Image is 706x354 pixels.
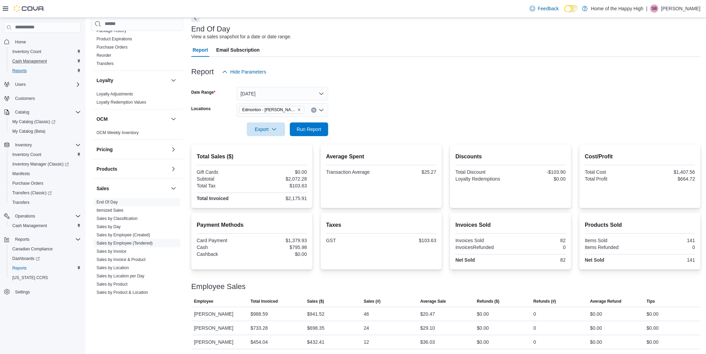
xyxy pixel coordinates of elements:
[251,122,281,136] span: Export
[97,265,129,271] span: Sales by Location
[652,4,657,13] span: SB
[646,4,647,13] p: |
[97,77,113,84] h3: Loyalty
[585,238,639,243] div: Items Sold
[97,37,132,41] a: Product Expirations
[10,170,33,178] a: Manifests
[1,93,84,103] button: Customers
[7,263,84,273] button: Reports
[455,169,509,175] div: Total Discount
[97,185,109,192] h3: Sales
[12,141,81,149] span: Inventory
[97,282,128,287] a: Sales by Product
[12,108,81,116] span: Catalog
[12,161,69,167] span: Inventory Manager (Classic)
[591,4,643,13] p: Home of the Happy High
[12,246,53,252] span: Canadian Compliance
[7,254,84,263] a: Dashboards
[253,183,307,188] div: $103.63
[10,170,81,178] span: Manifests
[538,5,559,12] span: Feedback
[585,257,604,263] strong: Net Sold
[169,115,178,123] button: OCM
[10,245,55,253] a: Canadian Compliance
[197,238,251,243] div: Card Payment
[97,116,108,122] h3: OCM
[15,142,32,148] span: Inventory
[7,188,84,198] a: Transfers (Classic)
[477,338,489,346] div: $0.00
[97,61,114,66] a: Transfers
[193,43,208,57] span: Report
[1,140,84,150] button: Inventory
[91,90,183,109] div: Loyalty
[477,324,489,332] div: $0.00
[169,76,178,84] button: Loyalty
[253,176,307,182] div: $2,072.28
[590,324,602,332] div: $0.00
[12,223,47,228] span: Cash Management
[585,176,639,182] div: Total Profit
[97,290,148,295] span: Sales by Product & Location
[7,66,84,76] button: Reports
[10,254,42,263] a: Dashboards
[512,169,566,175] div: -$103.90
[7,56,84,66] button: Cash Management
[1,287,84,297] button: Settings
[191,90,216,95] label: Date Range
[97,28,126,34] span: Package History
[97,77,168,84] button: Loyalty
[12,265,27,271] span: Reports
[197,196,229,201] strong: Total Invoiced
[10,274,51,282] a: [US_STATE] CCRS
[197,245,251,250] div: Cash
[251,324,268,332] div: $733.28
[12,141,35,149] button: Inventory
[383,169,436,175] div: $25.27
[97,28,126,33] a: Package History
[10,254,81,263] span: Dashboards
[647,310,659,318] div: $0.00
[97,240,153,246] span: Sales by Employee (Tendered)
[15,213,35,219] span: Operations
[97,281,128,287] span: Sales by Product
[10,264,81,272] span: Reports
[10,264,29,272] a: Reports
[1,37,84,47] button: Home
[12,171,30,176] span: Manifests
[242,106,296,113] span: Edmonton - [PERSON_NAME] Way - Fire & Flower
[290,122,328,136] button: Run Report
[12,49,41,54] span: Inventory Count
[641,169,695,175] div: $1,407.56
[12,288,33,296] a: Settings
[527,2,562,15] a: Feedback
[12,212,38,220] button: Operations
[97,274,144,278] a: Sales by Location per Day
[7,117,84,127] a: My Catalog (Classic)
[15,96,35,101] span: Customers
[10,189,81,197] span: Transfers (Classic)
[97,100,146,105] a: Loyalty Redemption Values
[319,107,324,113] button: Open list of options
[12,152,41,157] span: Inventory Count
[590,338,602,346] div: $0.00
[97,249,126,254] a: Sales by Invoice
[383,238,436,243] div: $103.63
[253,251,307,257] div: $0.00
[7,47,84,56] button: Inventory Count
[7,127,84,136] button: My Catalog (Beta)
[97,185,168,192] button: Sales
[12,212,81,220] span: Operations
[191,33,292,40] div: View a sales snapshot for a date or date range.
[197,251,251,257] div: Cashback
[326,153,436,161] h2: Average Spent
[455,257,475,263] strong: Net Sold
[455,221,566,229] h2: Invoices Sold
[1,235,84,244] button: Reports
[230,68,266,75] span: Hide Parameters
[97,36,132,42] span: Product Expirations
[297,126,321,133] span: Run Report
[10,160,72,168] a: Inventory Manager (Classic)
[10,57,81,65] span: Cash Management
